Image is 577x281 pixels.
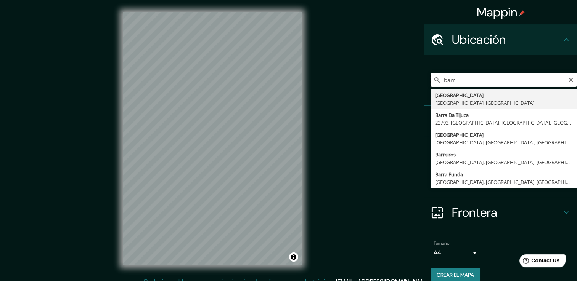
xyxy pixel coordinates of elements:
div: [GEOGRAPHIC_DATA], [GEOGRAPHIC_DATA], [GEOGRAPHIC_DATA] [435,158,572,166]
button: Clear [568,76,574,83]
img: pin-icon.png [519,10,525,16]
div: Barreiros [435,151,572,158]
canvas: Mapa [123,12,302,265]
input: Elige tu ciudad o área [431,73,577,87]
div: [GEOGRAPHIC_DATA], [GEOGRAPHIC_DATA], [GEOGRAPHIC_DATA] [435,139,572,146]
h4: Frontera [452,205,562,220]
label: Tamaño [434,240,449,247]
div: 22793, [GEOGRAPHIC_DATA], [GEOGRAPHIC_DATA], [GEOGRAPHIC_DATA] [435,119,572,126]
div: Pines [424,106,577,136]
div: Frontera [424,197,577,228]
div: Estilo [424,136,577,167]
div: Barra Funda [435,171,572,178]
iframe: Help widget launcher [509,251,569,273]
div: Ubicación [424,24,577,55]
div: [GEOGRAPHIC_DATA], [GEOGRAPHIC_DATA], [GEOGRAPHIC_DATA] [435,178,572,186]
div: A4 [434,247,479,259]
div: [GEOGRAPHIC_DATA] [435,91,572,99]
div: Diseño [424,167,577,197]
font: Mappin [477,4,518,20]
div: [GEOGRAPHIC_DATA], [GEOGRAPHIC_DATA] [435,99,572,107]
div: [GEOGRAPHIC_DATA] [435,131,572,139]
button: Alternar atribución [289,252,298,262]
font: Crear el mapa [437,270,474,280]
h4: Ubicación [452,32,562,47]
h4: Diseño [452,174,562,190]
div: Barra Da Tijuca [435,111,572,119]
